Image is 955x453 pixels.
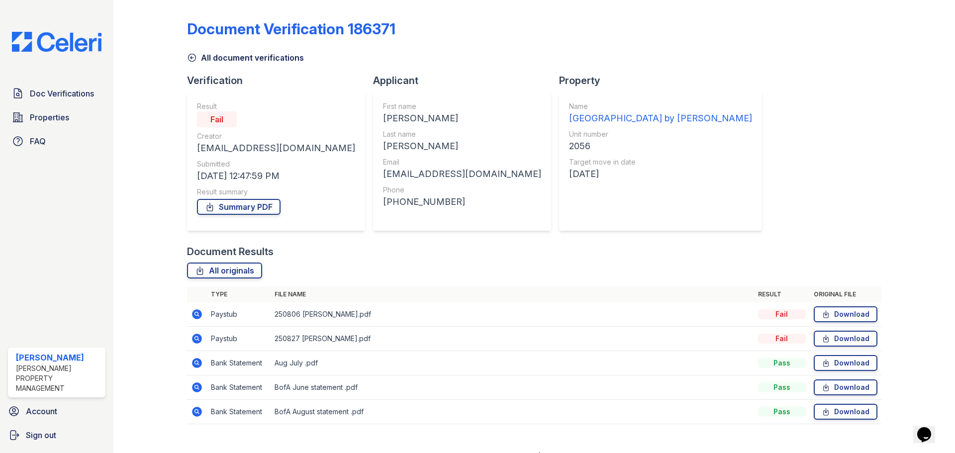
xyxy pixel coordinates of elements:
[8,131,105,151] a: FAQ
[569,101,752,125] a: Name [GEOGRAPHIC_DATA] by [PERSON_NAME]
[758,407,806,417] div: Pass
[271,286,754,302] th: File name
[569,111,752,125] div: [GEOGRAPHIC_DATA] by [PERSON_NAME]
[271,351,754,375] td: Aug July .pdf
[758,382,806,392] div: Pass
[758,309,806,319] div: Fail
[26,405,57,417] span: Account
[271,302,754,327] td: 250806 [PERSON_NAME].pdf
[271,327,754,351] td: 250827 [PERSON_NAME].pdf
[30,88,94,99] span: Doc Verifications
[758,334,806,344] div: Fail
[207,327,271,351] td: Paystub
[559,74,770,88] div: Property
[197,111,237,127] div: Fail
[271,375,754,400] td: BofA June statement .pdf
[569,129,752,139] div: Unit number
[207,351,271,375] td: Bank Statement
[26,429,56,441] span: Sign out
[814,331,877,347] a: Download
[569,157,752,167] div: Target move in date
[569,167,752,181] div: [DATE]
[197,169,355,183] div: [DATE] 12:47:59 PM
[913,413,945,443] iframe: chat widget
[4,401,109,421] a: Account
[187,20,395,38] div: Document Verification 186371
[814,379,877,395] a: Download
[16,352,101,363] div: [PERSON_NAME]
[207,302,271,327] td: Paystub
[187,245,274,259] div: Document Results
[30,135,46,147] span: FAQ
[383,139,541,153] div: [PERSON_NAME]
[197,199,281,215] a: Summary PDF
[16,363,101,393] div: [PERSON_NAME] Property Management
[8,107,105,127] a: Properties
[383,129,541,139] div: Last name
[569,139,752,153] div: 2056
[569,101,752,111] div: Name
[30,111,69,123] span: Properties
[4,32,109,52] img: CE_Logo_Blue-a8612792a0a2168367f1c8372b55b34899dd931a85d93a1a3d3e32e68fde9ad4.png
[814,404,877,420] a: Download
[383,101,541,111] div: First name
[814,306,877,322] a: Download
[197,141,355,155] div: [EMAIL_ADDRESS][DOMAIN_NAME]
[187,52,304,64] a: All document verifications
[383,167,541,181] div: [EMAIL_ADDRESS][DOMAIN_NAME]
[197,187,355,197] div: Result summary
[8,84,105,103] a: Doc Verifications
[207,375,271,400] td: Bank Statement
[810,286,881,302] th: Original file
[207,400,271,424] td: Bank Statement
[383,195,541,209] div: [PHONE_NUMBER]
[383,157,541,167] div: Email
[373,74,559,88] div: Applicant
[758,358,806,368] div: Pass
[197,131,355,141] div: Creator
[383,185,541,195] div: Phone
[4,425,109,445] a: Sign out
[197,159,355,169] div: Submitted
[754,286,810,302] th: Result
[207,286,271,302] th: Type
[197,101,355,111] div: Result
[271,400,754,424] td: BofA August statement .pdf
[383,111,541,125] div: [PERSON_NAME]
[187,74,373,88] div: Verification
[814,355,877,371] a: Download
[187,263,262,278] a: All originals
